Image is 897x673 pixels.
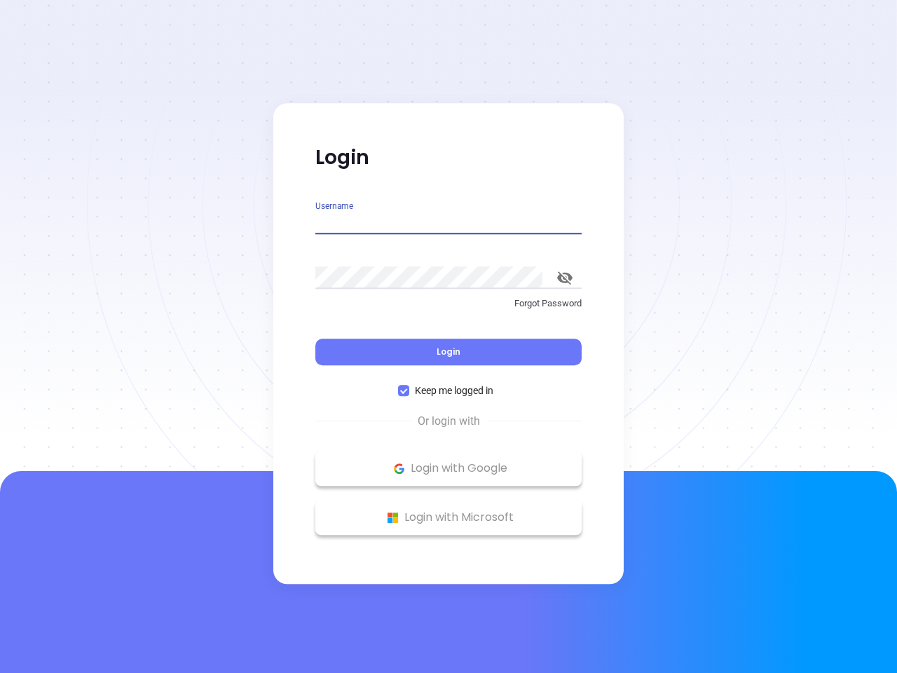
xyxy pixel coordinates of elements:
[390,460,408,477] img: Google Logo
[315,297,582,322] a: Forgot Password
[409,383,499,398] span: Keep me logged in
[315,202,353,210] label: Username
[322,507,575,528] p: Login with Microsoft
[548,261,582,294] button: toggle password visibility
[411,413,487,430] span: Or login with
[315,145,582,170] p: Login
[315,297,582,311] p: Forgot Password
[315,500,582,535] button: Microsoft Logo Login with Microsoft
[384,509,402,526] img: Microsoft Logo
[322,458,575,479] p: Login with Google
[315,339,582,365] button: Login
[437,346,460,358] span: Login
[315,451,582,486] button: Google Logo Login with Google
